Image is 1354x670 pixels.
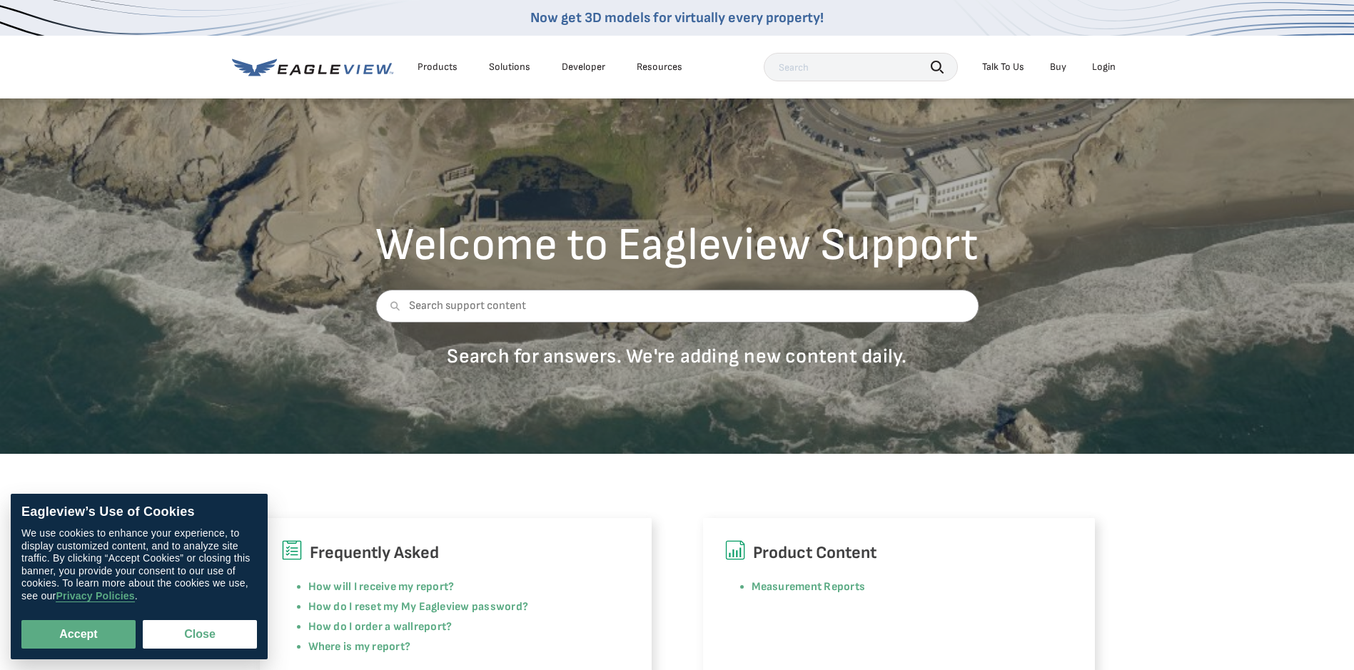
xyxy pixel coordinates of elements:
[446,620,452,634] a: ?
[21,620,136,649] button: Accept
[143,620,257,649] button: Close
[1050,61,1066,73] a: Buy
[21,504,257,520] div: Eagleview’s Use of Cookies
[562,61,605,73] a: Developer
[375,344,979,369] p: Search for answers. We're adding new content daily.
[530,9,824,26] a: Now get 3D models for virtually every property!
[308,620,414,634] a: How do I order a wall
[308,600,529,614] a: How do I reset my My Eagleview password?
[752,580,866,594] a: Measurement Reports
[418,61,458,73] div: Products
[281,539,630,567] h6: Frequently Asked
[764,53,958,81] input: Search
[56,590,134,602] a: Privacy Policies
[982,61,1024,73] div: Talk To Us
[375,290,979,323] input: Search support content
[375,223,979,268] h2: Welcome to Eagleview Support
[637,61,682,73] div: Resources
[308,640,411,654] a: Where is my report?
[1092,61,1116,73] div: Login
[308,580,455,594] a: How will I receive my report?
[724,539,1073,567] h6: Product Content
[21,527,257,602] div: We use cookies to enhance your experience, to display customized content, and to analyze site tra...
[414,620,446,634] a: report
[489,61,530,73] div: Solutions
